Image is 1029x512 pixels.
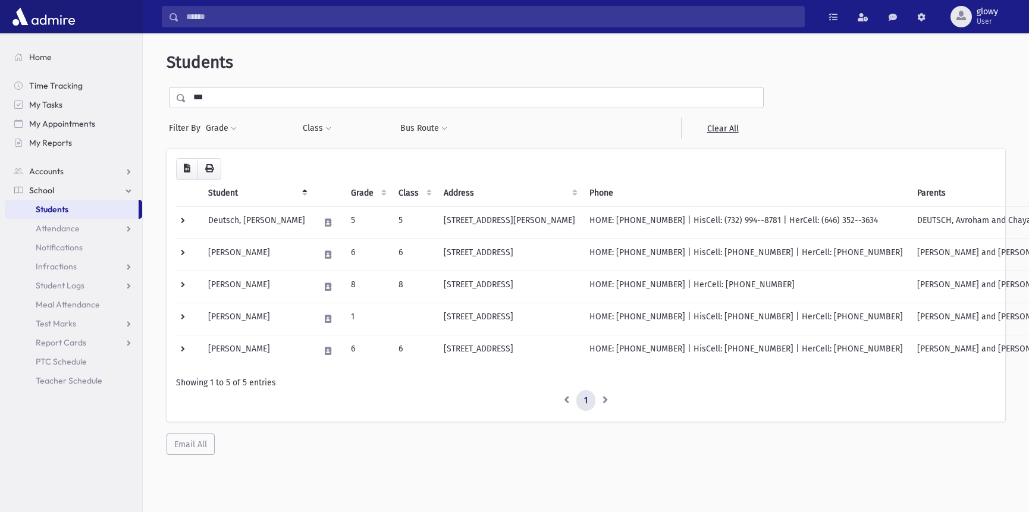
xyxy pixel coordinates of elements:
[36,318,76,329] span: Test Marks
[5,95,142,114] a: My Tasks
[179,6,804,27] input: Search
[29,52,52,62] span: Home
[391,180,437,207] th: Class: activate to sort column ascending
[201,238,312,271] td: [PERSON_NAME]
[391,238,437,271] td: 6
[437,180,582,207] th: Address: activate to sort column ascending
[582,206,910,238] td: HOME: [PHONE_NUMBER] | HisCell: (732) 994--8781 | HerCell: (646) 352--3634
[576,390,595,412] a: 1
[582,238,910,271] td: HOME: [PHONE_NUMBER] | HisCell: [PHONE_NUMBER] | HerCell: [PHONE_NUMBER]
[5,314,142,333] a: Test Marks
[302,118,332,139] button: Class
[5,219,142,238] a: Attendance
[344,206,391,238] td: 5
[5,76,142,95] a: Time Tracking
[36,242,83,253] span: Notifications
[201,303,312,335] td: [PERSON_NAME]
[437,271,582,303] td: [STREET_ADDRESS]
[5,276,142,295] a: Student Logs
[36,299,100,310] span: Meal Attendance
[169,122,205,134] span: Filter By
[36,204,68,215] span: Students
[36,375,102,386] span: Teacher Schedule
[344,335,391,367] td: 6
[344,303,391,335] td: 1
[176,158,198,180] button: CSV
[5,333,142,352] a: Report Cards
[201,335,312,367] td: [PERSON_NAME]
[36,261,77,272] span: Infractions
[391,335,437,367] td: 6
[29,166,64,177] span: Accounts
[5,200,139,219] a: Students
[681,118,764,139] a: Clear All
[344,238,391,271] td: 6
[391,271,437,303] td: 8
[167,52,233,72] span: Students
[977,7,998,17] span: glowy
[5,114,142,133] a: My Appointments
[5,352,142,371] a: PTC Schedule
[344,271,391,303] td: 8
[344,180,391,207] th: Grade: activate to sort column ascending
[582,335,910,367] td: HOME: [PHONE_NUMBER] | HisCell: [PHONE_NUMBER] | HerCell: [PHONE_NUMBER]
[176,376,996,389] div: Showing 1 to 5 of 5 entries
[5,181,142,200] a: School
[5,48,142,67] a: Home
[197,158,221,180] button: Print
[5,371,142,390] a: Teacher Schedule
[201,271,312,303] td: [PERSON_NAME]
[5,238,142,257] a: Notifications
[437,303,582,335] td: [STREET_ADDRESS]
[582,180,910,207] th: Phone
[201,206,312,238] td: Deutsch, [PERSON_NAME]
[29,137,72,148] span: My Reports
[5,295,142,314] a: Meal Attendance
[977,17,998,26] span: User
[437,335,582,367] td: [STREET_ADDRESS]
[582,303,910,335] td: HOME: [PHONE_NUMBER] | HisCell: [PHONE_NUMBER] | HerCell: [PHONE_NUMBER]
[5,162,142,181] a: Accounts
[36,356,87,367] span: PTC Schedule
[167,434,215,455] button: Email All
[201,180,312,207] th: Student: activate to sort column descending
[437,238,582,271] td: [STREET_ADDRESS]
[36,223,80,234] span: Attendance
[391,206,437,238] td: 5
[5,133,142,152] a: My Reports
[582,271,910,303] td: HOME: [PHONE_NUMBER] | HerCell: [PHONE_NUMBER]
[29,80,83,91] span: Time Tracking
[29,185,54,196] span: School
[10,5,78,29] img: AdmirePro
[437,206,582,238] td: [STREET_ADDRESS][PERSON_NAME]
[29,118,95,129] span: My Appointments
[5,257,142,276] a: Infractions
[36,280,84,291] span: Student Logs
[29,99,62,110] span: My Tasks
[400,118,448,139] button: Bus Route
[36,337,86,348] span: Report Cards
[205,118,237,139] button: Grade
